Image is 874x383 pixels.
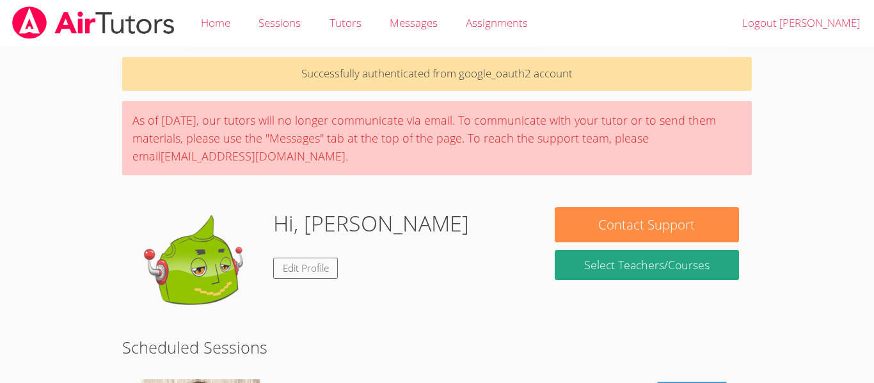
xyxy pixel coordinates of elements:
[11,6,176,39] img: airtutors_banner-c4298cdbf04f3fff15de1276eac7730deb9818008684d7c2e4769d2f7ddbe033.png
[555,207,739,242] button: Contact Support
[122,57,752,91] p: Successfully authenticated from google_oauth2 account
[390,15,438,30] span: Messages
[122,335,752,359] h2: Scheduled Sessions
[135,207,263,335] img: default.png
[273,207,469,240] h1: Hi, [PERSON_NAME]
[555,250,739,280] a: Select Teachers/Courses
[122,101,752,175] div: As of [DATE], our tutors will no longer communicate via email. To communicate with your tutor or ...
[273,258,338,279] a: Edit Profile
